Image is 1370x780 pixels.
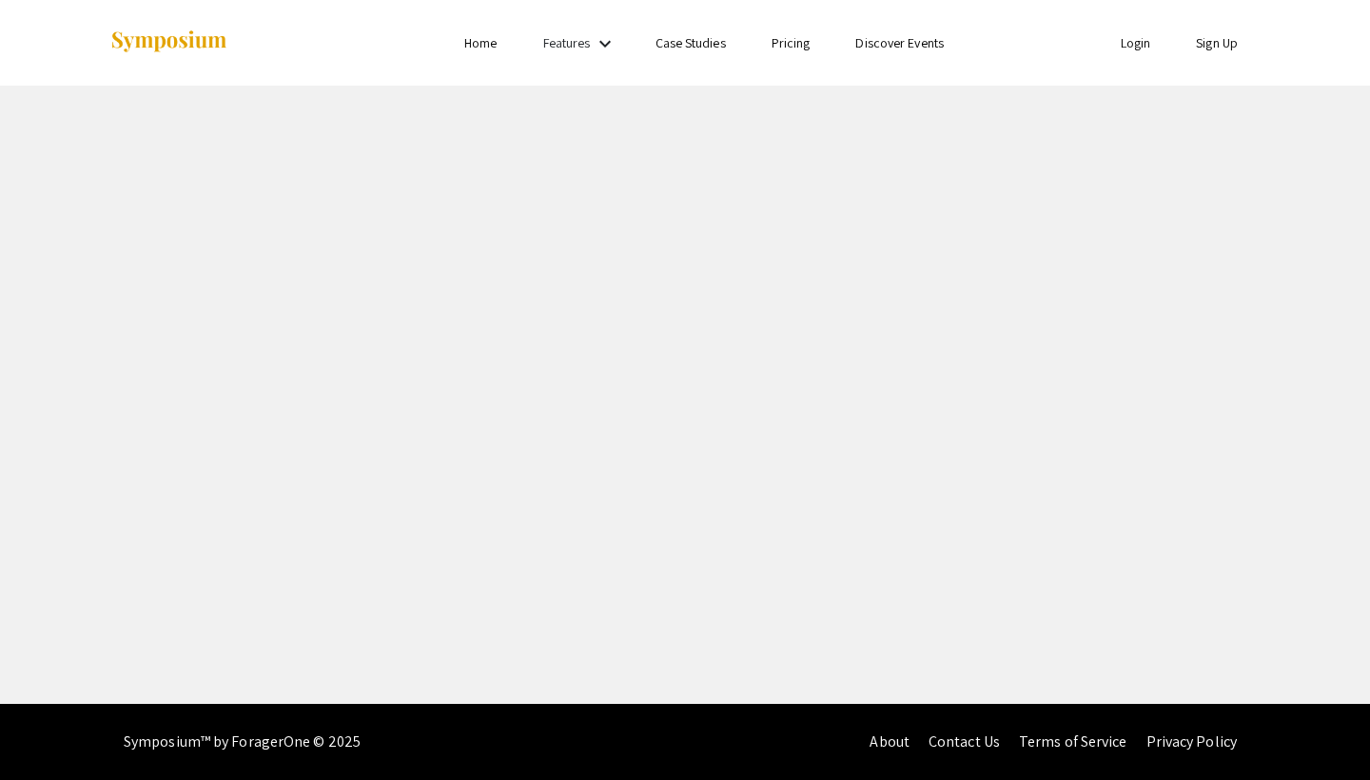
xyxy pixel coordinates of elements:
img: Symposium by ForagerOne [109,29,228,55]
a: Terms of Service [1019,731,1127,751]
a: Login [1121,34,1151,51]
a: Contact Us [929,731,1000,751]
a: Discover Events [855,34,944,51]
a: Pricing [772,34,811,51]
a: Features [543,34,591,51]
div: Symposium™ by ForagerOne © 2025 [124,704,361,780]
a: Case Studies [656,34,726,51]
a: Privacy Policy [1146,731,1237,751]
mat-icon: Expand Features list [594,32,616,55]
a: Sign Up [1196,34,1238,51]
a: About [870,731,910,751]
a: Home [464,34,497,51]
